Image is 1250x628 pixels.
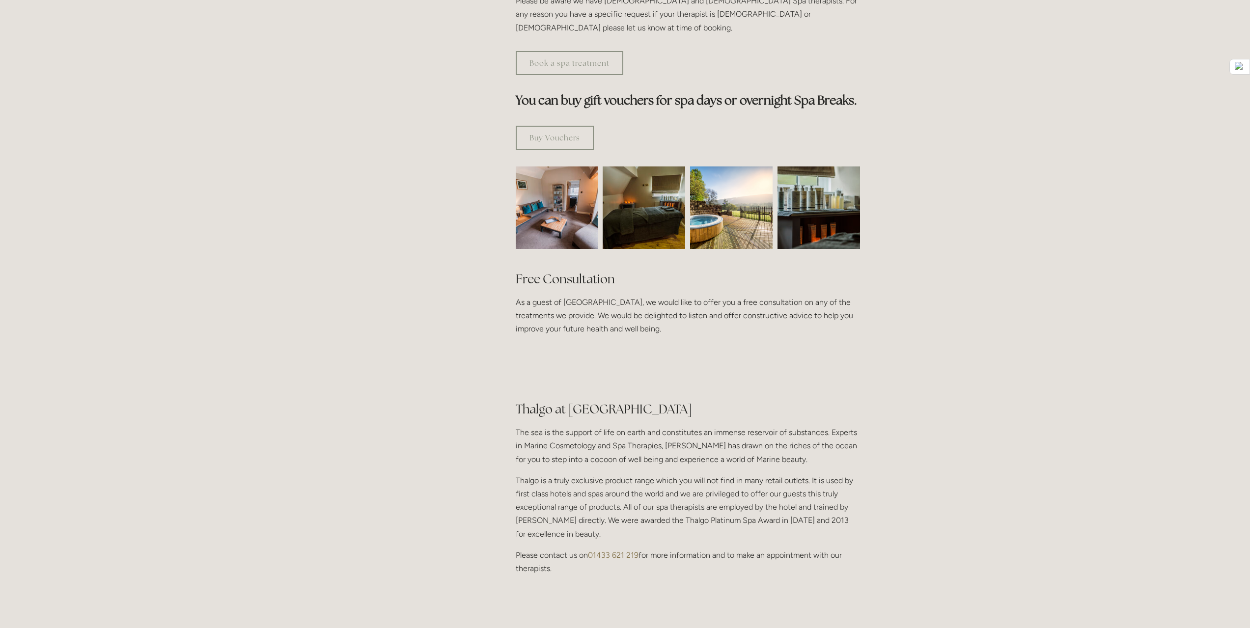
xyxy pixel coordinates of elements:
[1235,62,1243,70] img: DB_AMPERSAND_Pantone.svg
[516,126,594,150] a: Buy Vouchers
[516,474,860,541] p: Thalgo is a truly exclusive product range which you will not find in many retail outlets. It is u...
[690,166,773,249] img: Outdoor jacuzzi with a view of the Peak District, Losehill House Hotel and Spa
[516,296,860,336] p: As a guest of [GEOGRAPHIC_DATA], we would like to offer you a free consultation on any of the tre...
[582,166,706,249] img: Spa room, Losehill House Hotel and Spa
[516,271,860,288] h2: Free Consultation
[516,51,623,75] a: Book a spa treatment
[516,426,860,466] p: The sea is the support of life on earth and constitutes an immense reservoir of substances. Exper...
[516,401,860,418] h2: Thalgo at [GEOGRAPHIC_DATA]
[516,548,860,575] p: Please contact us on for more information and to make an appointment with our therapists.
[516,92,857,108] strong: You can buy gift vouchers for spa days or overnight Spa Breaks.
[588,550,639,560] a: 01433 621 219
[757,166,881,249] img: Body creams in the spa room, Losehill House Hotel and Spa
[495,166,619,249] img: Waiting room, spa room, Losehill House Hotel and Spa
